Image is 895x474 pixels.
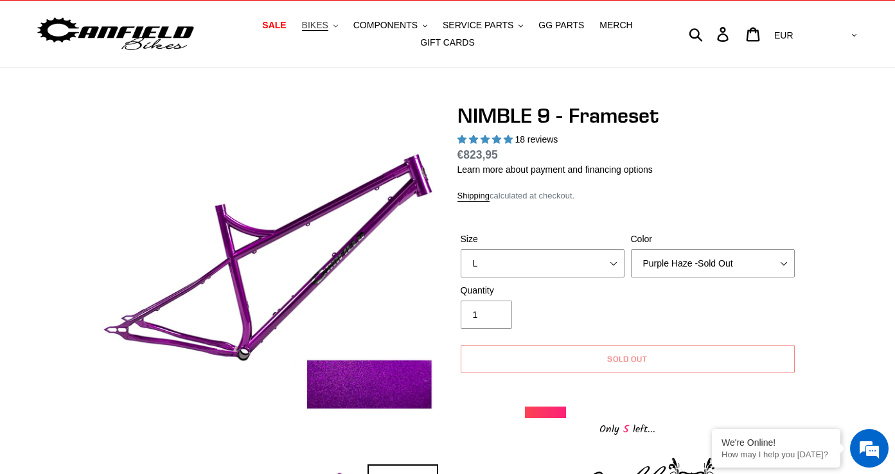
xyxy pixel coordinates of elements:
[347,17,434,34] button: COMPONENTS
[457,164,653,175] a: Learn more about payment and financing options
[538,20,584,31] span: GG PARTS
[457,189,798,202] div: calculated at checkout.
[461,284,625,297] label: Quantity
[262,20,286,31] span: SALE
[631,233,795,246] label: Color
[525,418,731,438] div: Only left...
[593,17,639,34] a: MERCH
[532,17,590,34] a: GG PARTS
[420,37,475,48] span: GIFT CARDS
[461,345,795,373] button: Sold out
[722,450,831,459] p: How may I help you today?
[619,421,633,437] span: 5
[14,71,33,90] div: Navigation go back
[436,17,529,34] button: SERVICE PARTS
[443,20,513,31] span: SERVICE PARTS
[211,6,242,37] div: Minimize live chat window
[6,328,245,373] textarea: Type your message and hit 'Enter'
[607,354,648,364] span: Sold out
[353,20,418,31] span: COMPONENTS
[256,17,292,34] a: SALE
[599,20,632,31] span: MERCH
[461,233,625,246] label: Size
[457,134,515,145] span: 4.89 stars
[302,20,328,31] span: BIKES
[457,148,498,161] span: €823,95
[457,103,798,128] h1: NIMBLE 9 - Frameset
[457,191,490,202] a: Shipping
[86,72,235,89] div: Chat with us now
[75,150,177,280] span: We're online!
[515,134,558,145] span: 18 reviews
[296,17,344,34] button: BIKES
[41,64,73,96] img: d_696896380_company_1647369064580_696896380
[414,34,481,51] a: GIFT CARDS
[35,14,196,55] img: Canfield Bikes
[722,437,831,448] div: We're Online!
